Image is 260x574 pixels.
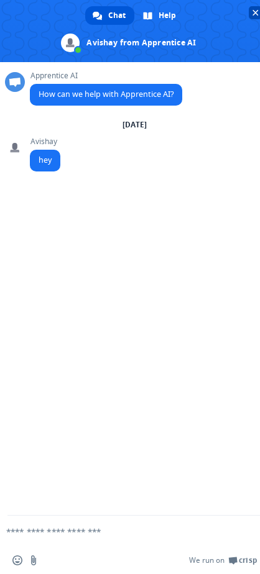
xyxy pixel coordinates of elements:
[85,6,134,25] div: Chat
[39,89,174,99] span: How can we help with Apprentice AI?
[12,555,22,565] span: Insert an emoji
[123,121,147,129] div: [DATE]
[30,71,182,80] span: Apprentice AI
[39,155,52,165] span: hey
[30,137,60,146] span: Avishay
[159,6,176,25] span: Help
[239,555,257,565] span: Crisp
[6,526,223,537] textarea: Compose your message...
[108,6,126,25] span: Chat
[189,555,225,565] span: We run on
[29,555,39,565] span: Send a file
[189,555,257,565] a: We run onCrisp
[136,6,185,25] div: Help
